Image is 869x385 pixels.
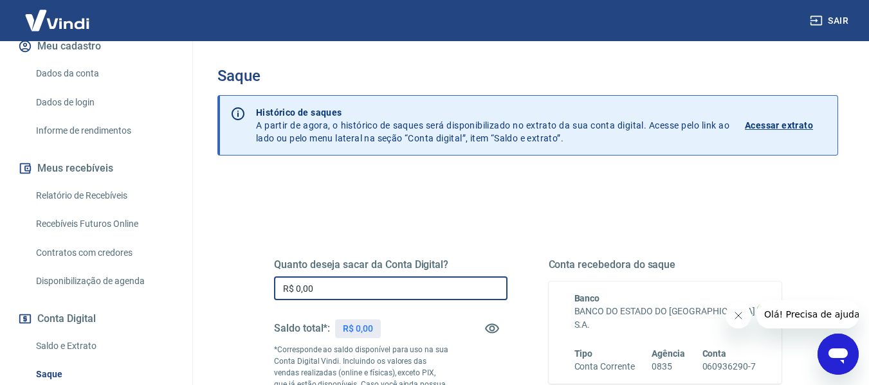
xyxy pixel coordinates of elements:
button: Meus recebíveis [15,154,177,183]
span: Agência [652,348,685,359]
iframe: Fechar mensagem [726,303,751,328]
a: Dados de login [31,89,177,116]
a: Contratos com credores [31,240,177,266]
a: Acessar extrato [745,106,827,145]
h3: Saque [217,67,838,85]
h6: BANCO DO ESTADO DO [GEOGRAPHIC_DATA] S.A. [574,305,756,332]
h5: Conta recebedora do saque [549,258,782,271]
p: Histórico de saques [256,106,729,119]
button: Meu cadastro [15,32,177,60]
iframe: Botão para abrir a janela de mensagens [818,334,859,375]
span: Conta [702,348,727,359]
a: Informe de rendimentos [31,118,177,144]
button: Conta Digital [15,305,177,333]
img: Vindi [15,1,99,40]
a: Disponibilização de agenda [31,268,177,294]
h6: 0835 [652,360,685,373]
h6: 060936290-7 [702,360,756,373]
h6: Conta Corrente [574,360,635,373]
span: Tipo [574,348,593,359]
a: Dados da conta [31,60,177,87]
h5: Quanto deseja sacar da Conta Digital? [274,258,508,271]
p: R$ 0,00 [343,322,373,336]
button: Sair [807,9,854,33]
a: Recebíveis Futuros Online [31,211,177,237]
p: Acessar extrato [745,119,813,132]
iframe: Mensagem da empresa [756,300,859,328]
span: Olá! Precisa de ajuda? [8,9,108,19]
span: Banco [574,293,600,303]
a: Saldo e Extrato [31,333,177,359]
a: Relatório de Recebíveis [31,183,177,209]
p: A partir de agora, o histórico de saques será disponibilizado no extrato da sua conta digital. Ac... [256,106,729,145]
h5: Saldo total*: [274,322,330,335]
